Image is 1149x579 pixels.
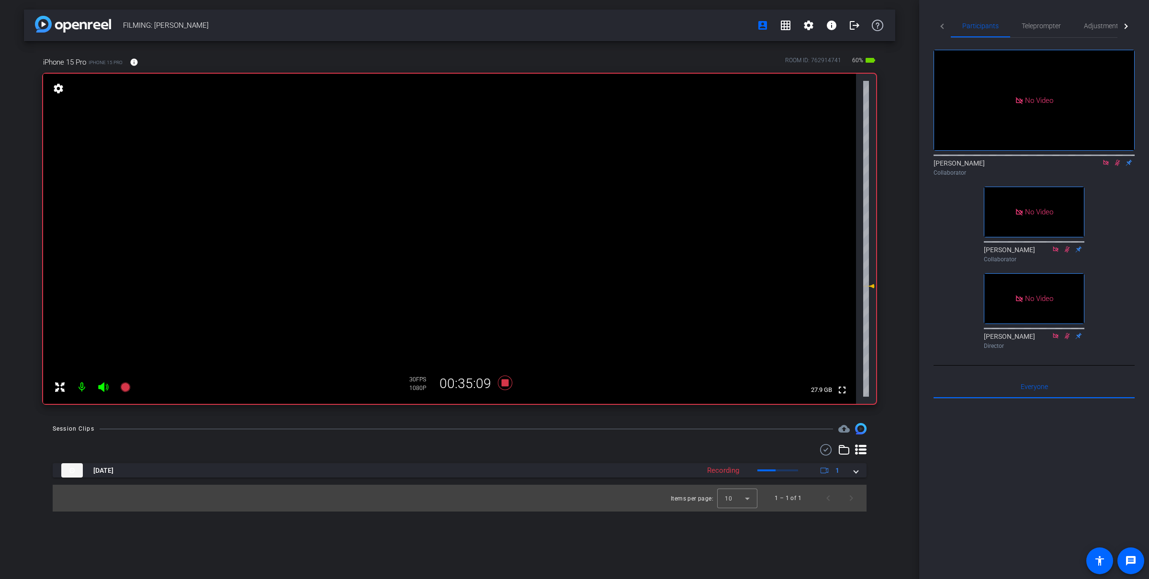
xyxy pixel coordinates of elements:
[433,376,497,392] div: 00:35:09
[1025,96,1053,104] span: No Video
[775,493,801,503] div: 1 – 1 of 1
[817,487,840,510] button: Previous page
[43,57,86,67] span: iPhone 15 Pro
[1125,555,1137,567] mat-icon: message
[934,168,1135,177] div: Collaborator
[826,20,837,31] mat-icon: info
[1025,294,1053,302] span: No Video
[865,55,876,66] mat-icon: battery_std
[838,423,850,434] mat-icon: cloud_upload
[803,20,814,31] mat-icon: settings
[702,465,744,476] div: Recording
[89,59,123,66] span: iPhone 15 Pro
[984,245,1084,264] div: [PERSON_NAME]
[61,463,83,478] img: thumb-nail
[780,20,791,31] mat-icon: grid_on
[1084,22,1122,29] span: Adjustments
[123,16,751,35] span: FILMING: [PERSON_NAME]
[840,487,863,510] button: Next page
[757,20,768,31] mat-icon: account_box
[409,376,433,383] div: 30
[785,56,841,70] div: ROOM ID: 762914741
[836,384,848,396] mat-icon: fullscreen
[855,423,867,434] img: Session clips
[53,463,867,478] mat-expansion-panel-header: thumb-nail[DATE]Recording1
[671,494,713,503] div: Items per page:
[416,376,426,383] span: FPS
[851,53,865,68] span: 60%
[35,16,111,33] img: app-logo
[1094,555,1105,567] mat-icon: accessibility
[962,22,999,29] span: Participants
[849,20,860,31] mat-icon: logout
[52,83,65,94] mat-icon: settings
[130,58,138,67] mat-icon: info
[93,466,113,476] span: [DATE]
[934,158,1135,177] div: [PERSON_NAME]
[1022,22,1061,29] span: Teleprompter
[1021,383,1048,390] span: Everyone
[409,384,433,392] div: 1080P
[835,466,839,476] span: 1
[984,332,1084,350] div: [PERSON_NAME]
[984,255,1084,264] div: Collaborator
[838,423,850,434] span: Destinations for your clips
[808,384,835,396] span: 27.9 GB
[984,342,1084,350] div: Director
[53,424,94,434] div: Session Clips
[1025,208,1053,216] span: No Video
[863,280,875,292] mat-icon: -6 dB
